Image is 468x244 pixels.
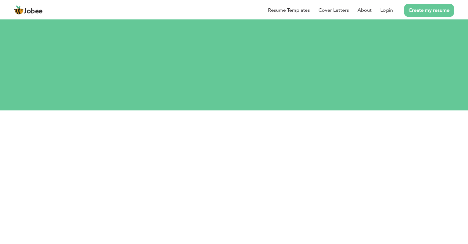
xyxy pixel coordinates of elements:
[404,4,454,17] a: Create my resume
[318,6,349,14] a: Cover Letters
[14,5,24,15] img: jobee.io
[380,6,393,14] a: Login
[14,5,43,15] a: Jobee
[24,8,43,15] span: Jobee
[268,6,310,14] a: Resume Templates
[358,6,372,14] a: About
